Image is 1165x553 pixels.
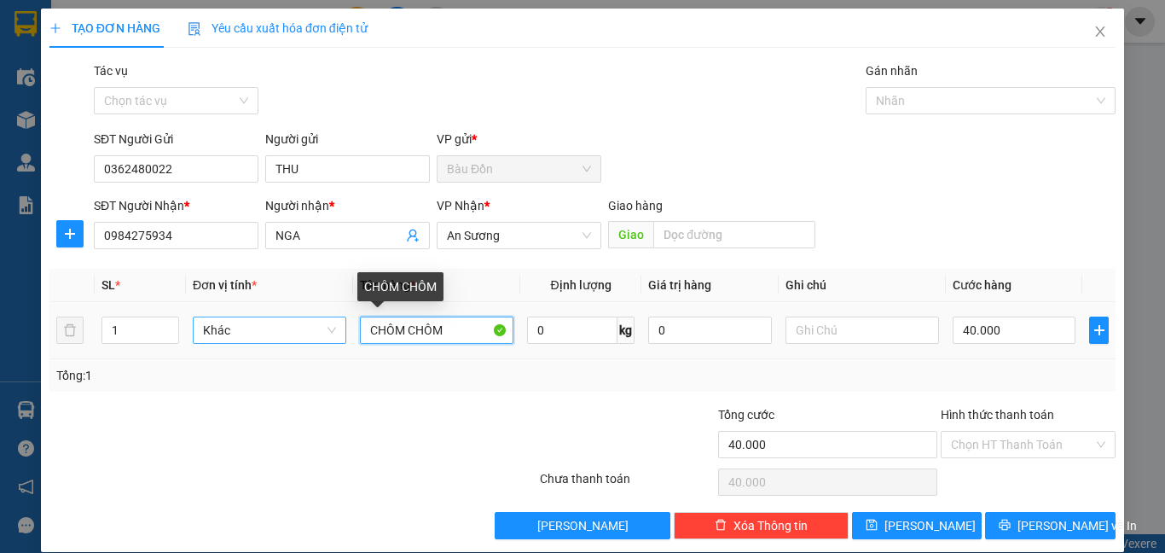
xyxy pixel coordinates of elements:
[49,21,160,35] span: TẠO ĐƠN HÀNG
[360,278,415,292] span: Tên hàng
[674,512,849,539] button: deleteXóa Thông tin
[94,64,128,78] label: Tác vụ
[852,512,982,539] button: save[PERSON_NAME]
[188,21,368,35] span: Yêu cầu xuất hóa đơn điện tử
[1093,25,1107,38] span: close
[101,278,115,292] span: SL
[56,220,84,247] button: plus
[1076,9,1124,56] button: Close
[985,512,1116,539] button: printer[PERSON_NAME] và In
[265,130,430,148] div: Người gửi
[653,221,815,248] input: Dọc đường
[56,317,84,344] button: delete
[608,199,663,212] span: Giao hàng
[1089,317,1109,344] button: plus
[447,223,591,248] span: An Sương
[188,22,201,36] img: icon
[884,516,976,535] span: [PERSON_NAME]
[648,317,771,344] input: 0
[437,130,601,148] div: VP gửi
[193,278,257,292] span: Đơn vị tính
[953,278,1011,292] span: Cước hàng
[1017,516,1137,535] span: [PERSON_NAME] và In
[999,519,1011,533] span: printer
[866,64,918,78] label: Gán nhãn
[550,278,611,292] span: Định lượng
[406,229,420,242] span: user-add
[203,317,336,343] span: Khác
[1090,323,1108,337] span: plus
[733,516,808,535] span: Xóa Thông tin
[617,317,635,344] span: kg
[866,519,878,533] span: save
[94,196,258,215] div: SĐT Người Nhận
[265,196,430,215] div: Người nhận
[718,408,774,422] span: Tổng cước
[537,516,629,535] span: [PERSON_NAME]
[49,22,61,34] span: plus
[785,317,939,344] input: Ghi Chú
[779,269,946,302] th: Ghi chú
[538,469,716,499] div: Chưa thanh toán
[437,199,484,212] span: VP Nhận
[648,278,711,292] span: Giá trị hàng
[495,512,669,539] button: [PERSON_NAME]
[57,227,83,241] span: plus
[360,317,513,344] input: VD: Bàn, Ghế
[715,519,727,533] span: delete
[56,366,451,385] div: Tổng: 1
[447,156,591,182] span: Bàu Đồn
[94,130,258,148] div: SĐT Người Gửi
[941,408,1054,422] label: Hình thức thanh toán
[608,221,653,248] span: Giao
